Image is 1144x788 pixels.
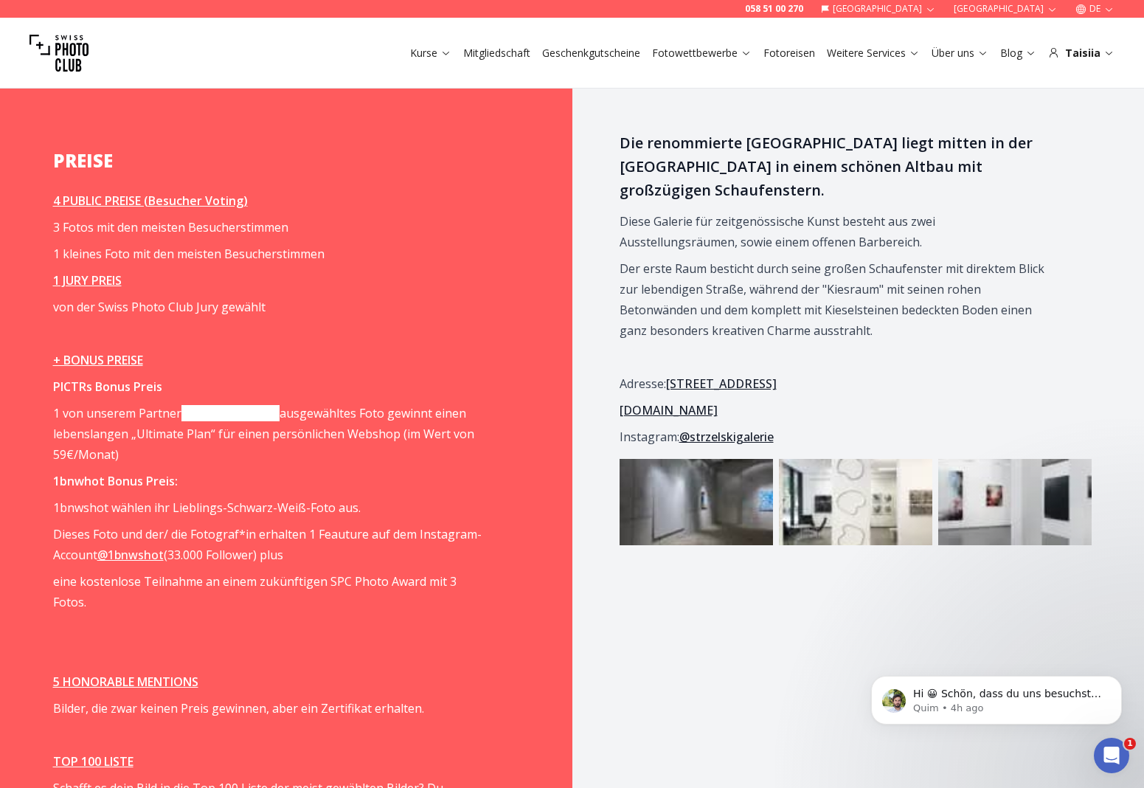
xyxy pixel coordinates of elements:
p: Diese Galerie für zeitgenössische Kunst besteht aus zwei Ausstellungsräumen, sowie einem offenen ... [620,211,1051,252]
a: Fotowettbewerbe [652,46,752,61]
a: Blog [1000,46,1036,61]
u: + BONUS PREISE [53,352,143,368]
button: Fotoreisen [758,43,821,63]
a: Kurse [410,46,451,61]
a: [STREET_ADDRESS] [666,376,777,392]
p: ausgewähltes Foto gewinnt einen lebenslangen „Ultimate Plan“ für einen persönlichen Webshop (im W... [53,403,485,465]
iframe: Intercom notifications message [849,645,1144,748]
button: Mitgliedschaft [457,43,536,63]
strong: PICTRs Bonus Preis [53,379,162,395]
button: Blog [994,43,1042,63]
span: von der Swiss Photo Club Jury gewählt [53,299,266,315]
p: Instagram: [620,426,1051,447]
button: Weitere Services [821,43,926,63]
strong: PREISE [53,148,113,173]
span: 1 [1124,738,1136,750]
iframe: Intercom live chat [1094,738,1129,773]
a: Weitere Services [827,46,920,61]
span: 1bnwshot wählen ihr Lieblings-Schwarz-Weiß-Foto aus. [53,500,361,516]
img: Swiss photo club [30,24,89,83]
span: 3 Fotos mit den meisten Besucherstimmen [53,219,288,235]
u: 5 HONORABLE MENTIONS [53,674,198,690]
p: Der erste Raum besticht durch seine großen Schaufenster mit direktem Blick zur lebendigen Straße,... [620,258,1051,341]
div: Taisiia [1048,46,1114,61]
a: Geschenkgutscheine [542,46,640,61]
button: Geschenkgutscheine [536,43,646,63]
a: @strzelskigalerie [679,429,774,445]
a: @1bnwshot [97,547,164,563]
button: Kurse [404,43,457,63]
u: TOP 100 LISTE [53,753,134,770]
a: Über uns [932,46,988,61]
button: Über uns [926,43,994,63]
span: Dieses Foto und der/ die Fotograf*in erhalten 1 Feauture auf dem Instagram-Account [53,526,482,563]
span: 1 kleines Foto mit den meisten Besucherstimmen [53,246,325,262]
button: Fotowettbewerbe [646,43,758,63]
a: [DOMAIN_NAME] [620,402,718,418]
u: 1 JURY PREIS [53,272,122,288]
a: [DOMAIN_NAME] [181,405,280,421]
span: eine kostenlose Teilnahme an einem zukünftigen SPC Photo Award mit 3 Fotos. [53,573,457,610]
u: 4 PUBLIC PREISE (Besucher Voting) [53,193,248,209]
a: Fotoreisen [763,46,815,61]
p: Adresse: [620,373,1051,394]
span: Die renommierte [GEOGRAPHIC_DATA] liegt mitten in der [GEOGRAPHIC_DATA] in einem schönen Altbau m... [620,133,1033,200]
strong: 1bnwhot Bonus Preis: [53,473,178,489]
span: 1 von unserem Partner [53,405,181,421]
a: Mitgliedschaft [463,46,530,61]
a: 058 51 00 270 [745,3,803,15]
span: Bilder, die zwar keinen Preis gewinnen, aber ein Zertifikat erhalten. [53,700,424,716]
span: (33.000 Follower) plus [164,547,283,563]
